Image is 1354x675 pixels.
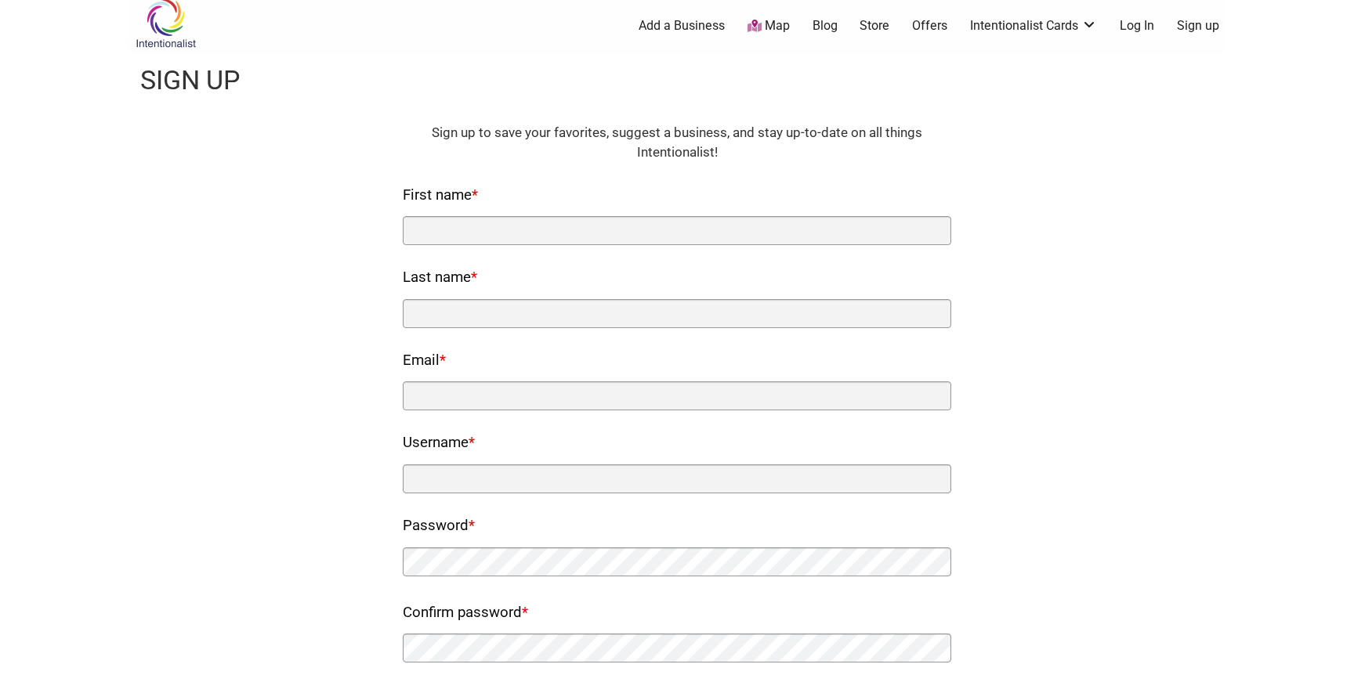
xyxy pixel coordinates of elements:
div: Sign up to save your favorites, suggest a business, and stay up-to-date on all things Intentional... [403,123,951,163]
a: Add a Business [639,17,725,34]
h1: Sign up [140,62,240,99]
a: Map [748,17,790,35]
label: First name [403,182,478,209]
a: Offers [912,17,947,34]
label: Last name [403,265,477,291]
a: Intentionalist Cards [970,17,1097,34]
label: Email [403,348,446,374]
a: Log In [1120,17,1154,34]
label: Username [403,430,475,457]
label: Password [403,513,475,540]
a: Blog [813,17,838,34]
a: Sign up [1177,17,1219,34]
a: Store [860,17,889,34]
label: Confirm password [403,600,528,626]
